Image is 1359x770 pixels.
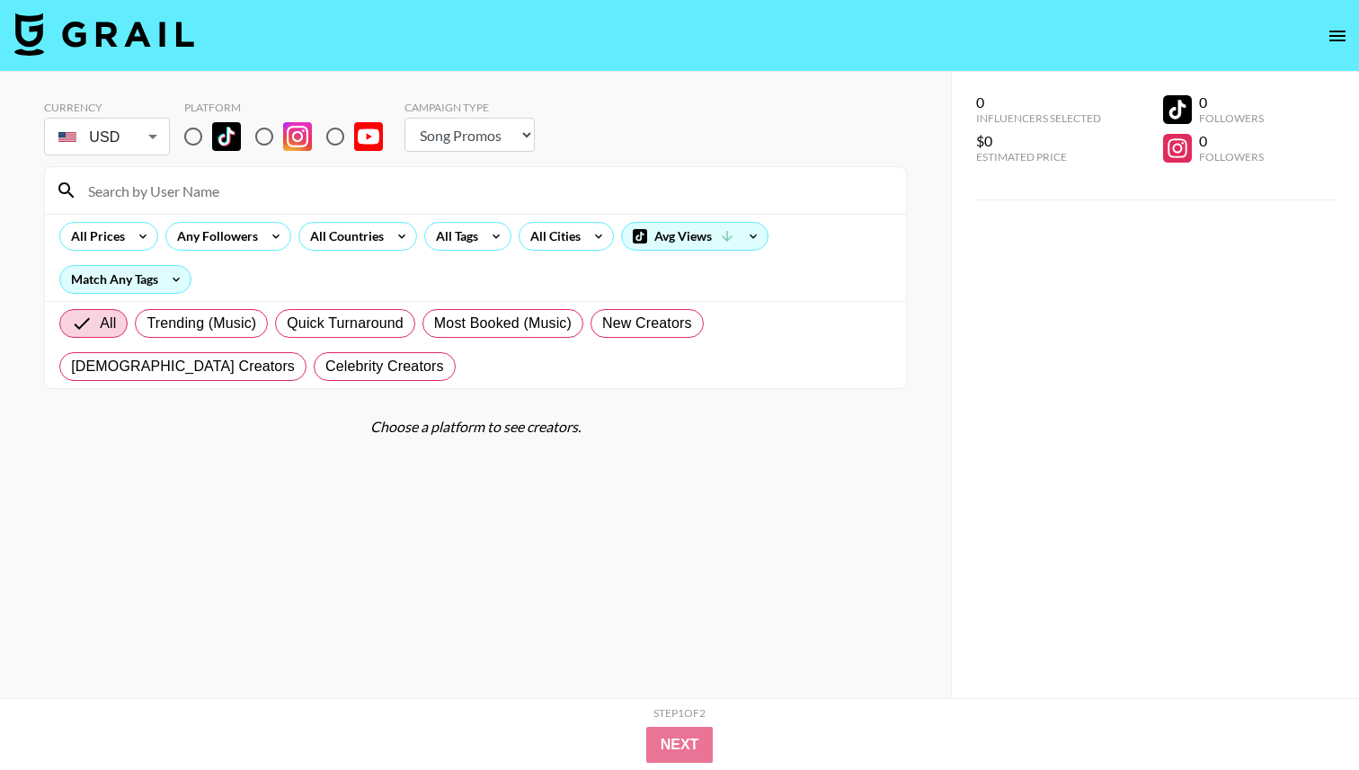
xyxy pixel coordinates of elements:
[1269,680,1337,748] iframe: Drift Widget Chat Controller
[283,122,312,151] img: Instagram
[404,101,535,114] div: Campaign Type
[60,266,191,293] div: Match Any Tags
[976,132,1101,150] div: $0
[212,122,241,151] img: TikTok
[425,223,482,250] div: All Tags
[434,313,572,334] span: Most Booked (Music)
[44,101,170,114] div: Currency
[147,313,256,334] span: Trending (Music)
[976,150,1101,164] div: Estimated Price
[1199,93,1264,111] div: 0
[166,223,262,250] div: Any Followers
[602,313,692,334] span: New Creators
[976,111,1101,125] div: Influencers Selected
[520,223,584,250] div: All Cities
[44,418,907,436] div: Choose a platform to see creators.
[354,122,383,151] img: YouTube
[1199,150,1264,164] div: Followers
[14,13,194,56] img: Grail Talent
[299,223,387,250] div: All Countries
[77,176,895,205] input: Search by User Name
[622,223,768,250] div: Avg Views
[1199,132,1264,150] div: 0
[1319,18,1355,54] button: open drawer
[653,706,706,720] div: Step 1 of 2
[184,101,397,114] div: Platform
[646,727,714,763] button: Next
[1199,111,1264,125] div: Followers
[325,356,444,377] span: Celebrity Creators
[976,93,1101,111] div: 0
[48,121,166,153] div: USD
[71,356,295,377] span: [DEMOGRAPHIC_DATA] Creators
[60,223,129,250] div: All Prices
[100,313,116,334] span: All
[287,313,404,334] span: Quick Turnaround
